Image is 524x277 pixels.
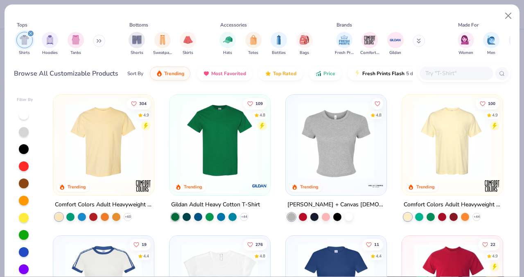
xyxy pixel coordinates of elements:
button: filter button [219,32,236,56]
span: Comfort Colors [360,50,379,56]
input: Try "T-Shirt" [425,69,488,78]
div: Sort By [127,70,143,77]
div: Filter By [17,97,33,103]
div: filter for Fresh Prints [335,32,354,56]
button: filter button [387,32,404,56]
button: Like [372,98,383,109]
div: 4.8 [260,112,265,118]
span: Top Rated [273,70,296,77]
img: c7959168-479a-4259-8c5e-120e54807d6b [262,103,346,179]
img: Comfort Colors logo [135,178,151,194]
button: Trending [150,67,190,80]
button: filter button [483,32,499,56]
button: filter button [180,32,196,56]
div: filter for Bottles [271,32,287,56]
div: Made For [458,21,479,29]
div: Accessories [220,21,247,29]
div: filter for Hats [219,32,236,56]
div: Comfort Colors Adult Heavyweight RS Pocket T-Shirt [404,200,501,210]
div: Comfort Colors Adult Heavyweight T-Shirt [55,200,152,210]
img: Shorts Image [132,35,142,45]
div: 4.4 [144,253,149,259]
img: flash.gif [354,70,361,77]
img: Fresh Prints Image [338,34,350,46]
div: 4.8 [376,112,382,118]
img: Bella + Canvas logo [368,178,384,194]
div: 4.9 [492,112,498,118]
span: Tanks [70,50,81,56]
img: Skirts Image [183,35,193,45]
div: Brands [337,21,352,29]
span: Hoodies [42,50,58,56]
button: filter button [42,32,58,56]
button: filter button [335,32,354,56]
img: Hats Image [223,35,233,45]
span: 22 [490,242,495,246]
span: Skirts [183,50,193,56]
div: filter for Sweatpants [153,32,172,56]
div: filter for Comfort Colors [360,32,379,56]
span: + 44 [473,214,479,219]
div: 4.4 [376,253,382,259]
button: Fresh Prints Flash5 day delivery [348,67,443,80]
img: Tanks Image [71,35,80,45]
button: filter button [129,32,145,56]
span: Bottles [272,50,286,56]
span: Gildan [389,50,401,56]
span: 304 [140,101,147,105]
span: Hats [223,50,232,56]
button: Like [243,98,267,109]
button: Like [362,239,383,250]
button: Like [130,239,151,250]
button: filter button [16,32,33,56]
div: filter for Shirts [16,32,33,56]
img: Gildan Image [389,34,402,46]
div: filter for Skirts [180,32,196,56]
img: Comfort Colors logo [483,178,500,194]
img: Totes Image [249,35,258,45]
span: Most Favorited [211,70,246,77]
img: Women Image [461,35,470,45]
span: 276 [255,242,263,246]
div: filter for Men [483,32,499,56]
img: 029b8af0-80e6-406f-9fdc-fdf898547912 [61,103,146,179]
img: 28425ec1-0436-412d-a053-7d6557a5cd09 [378,103,462,179]
button: filter button [153,32,172,56]
div: Bottoms [129,21,148,29]
span: Women [458,50,473,56]
span: 5 day delivery [406,69,436,78]
button: Like [478,239,499,250]
img: Bottles Image [274,35,283,45]
div: Browse All Customizable Products [14,69,118,78]
div: filter for Tanks [68,32,84,56]
div: filter for Shorts [129,32,145,56]
div: Gildan Adult Heavy Cotton T-Shirt [171,200,260,210]
span: 11 [374,242,379,246]
button: filter button [271,32,287,56]
span: 100 [488,101,495,105]
img: Hoodies Image [45,35,54,45]
button: filter button [68,32,84,56]
span: Sweatpants [153,50,172,56]
button: filter button [360,32,379,56]
div: filter for Hoodies [42,32,58,56]
button: Close [501,8,516,24]
div: filter for Bags [296,32,313,56]
img: Shirts Image [20,35,29,45]
span: Shorts [131,50,143,56]
span: Bags [300,50,309,56]
img: Gildan logo [251,178,268,194]
button: filter button [458,32,474,56]
div: filter for Gildan [387,32,404,56]
span: Trending [164,70,184,77]
span: 109 [255,101,263,105]
div: Tops [17,21,27,29]
span: Fresh Prints [335,50,354,56]
div: 4.9 [144,112,149,118]
img: Comfort Colors Image [364,34,376,46]
button: filter button [296,32,313,56]
img: 284e3bdb-833f-4f21-a3b0-720291adcbd9 [410,103,495,179]
img: most_fav.gif [203,70,210,77]
button: Price [309,67,341,80]
img: Sweatpants Image [158,35,167,45]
